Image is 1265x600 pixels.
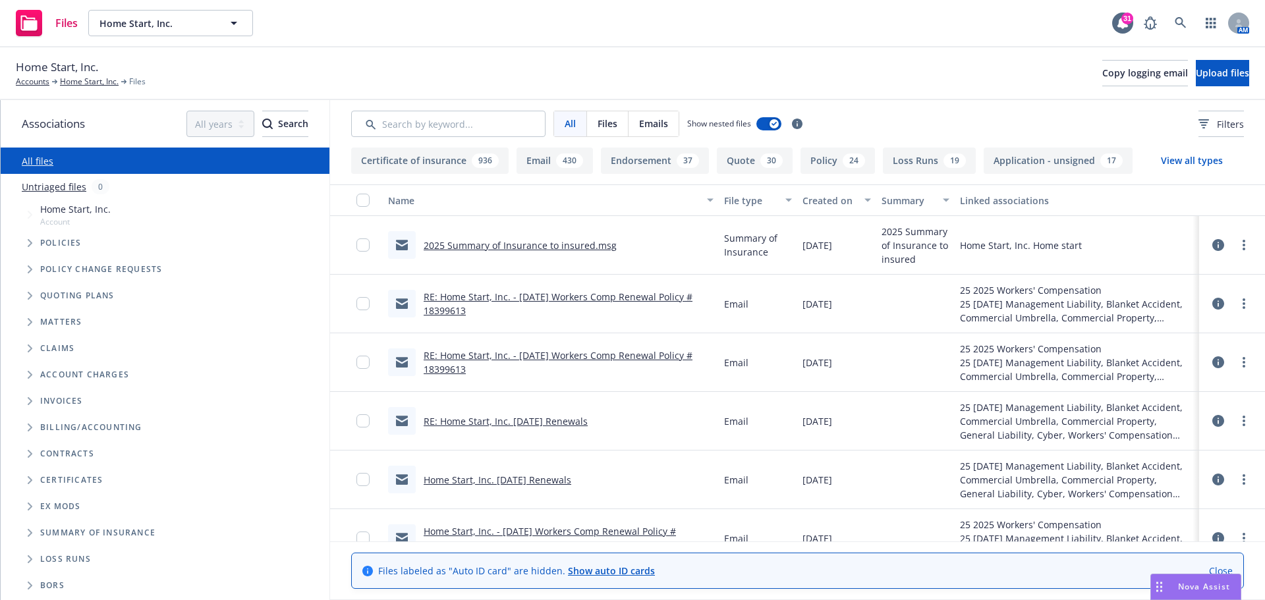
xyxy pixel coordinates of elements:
[1151,574,1167,599] div: Drag to move
[1198,10,1224,36] a: Switch app
[40,423,142,431] span: Billing/Accounting
[802,356,832,369] span: [DATE]
[802,297,832,311] span: [DATE]
[1209,564,1233,578] a: Close
[802,414,832,428] span: [DATE]
[960,532,1194,559] div: 25 [DATE] Management Liability, Blanket Accident, Commercial Umbrella, Commercial Property, Gener...
[960,297,1194,325] div: 25 [DATE] Management Liability, Blanket Accident, Commercial Umbrella, Commercial Property, Gener...
[22,155,53,167] a: All files
[1100,153,1123,168] div: 17
[1217,117,1244,131] span: Filters
[40,503,80,510] span: Ex Mods
[960,283,1194,297] div: 25 2025 Workers' Compensation
[719,184,798,216] button: File type
[383,184,719,216] button: Name
[1198,111,1244,137] button: Filters
[129,76,146,88] span: Files
[40,202,111,216] span: Home Start, Inc.
[424,290,692,317] a: RE: Home Start, Inc. - [DATE] Workers Comp Renewal Policy # 18399613
[424,415,588,427] a: RE: Home Start, Inc. [DATE] Renewals
[40,450,94,458] span: Contracts
[40,265,162,273] span: Policy change requests
[960,194,1194,207] div: Linked associations
[565,117,576,130] span: All
[356,414,370,427] input: Toggle Row Selected
[1236,472,1252,487] a: more
[960,356,1194,383] div: 25 [DATE] Management Liability, Blanket Accident, Commercial Umbrella, Commercial Property, Gener...
[356,297,370,310] input: Toggle Row Selected
[92,179,109,194] div: 0
[882,194,936,207] div: Summary
[356,532,370,545] input: Toggle Row Selected
[262,119,273,129] svg: Search
[424,349,692,375] a: RE: Home Start, Inc. - [DATE] Workers Comp Renewal Policy # 18399613
[424,525,676,551] a: Home Start, Inc. - [DATE] Workers Comp Renewal Policy # 18399613
[724,473,748,487] span: Email
[568,564,655,577] a: Show auto ID cards
[724,356,748,369] span: Email
[724,532,748,545] span: Email
[960,459,1194,501] div: 25 [DATE] Management Liability, Blanket Accident, Commercial Umbrella, Commercial Property, Gener...
[22,180,86,194] a: Untriaged files
[1102,67,1188,79] span: Copy logging email
[882,225,950,266] span: 2025 Summary of Insurance to insured
[1140,148,1244,174] button: View all types
[724,297,748,311] span: Email
[60,76,119,88] a: Home Start, Inc.
[876,184,955,216] button: Summary
[802,532,832,545] span: [DATE]
[356,194,370,207] input: Select all
[1167,10,1194,36] a: Search
[598,117,617,130] span: Files
[960,342,1194,356] div: 25 2025 Workers' Compensation
[760,153,783,168] div: 30
[424,474,571,486] a: Home Start, Inc. [DATE] Renewals
[472,153,499,168] div: 936
[984,148,1133,174] button: Application - unsigned
[40,529,155,537] span: Summary of insurance
[378,564,655,578] span: Files labeled as "Auto ID card" are hidden.
[1196,67,1249,79] span: Upload files
[40,216,111,227] span: Account
[1236,413,1252,429] a: more
[22,115,85,132] span: Associations
[1178,581,1230,592] span: Nova Assist
[717,148,793,174] button: Quote
[40,582,65,589] span: BORs
[960,400,1194,442] div: 25 [DATE] Management Liability, Blanket Accident, Commercial Umbrella, Commercial Property, Gener...
[1236,237,1252,253] a: more
[40,397,83,405] span: Invoices
[262,111,308,136] div: Search
[802,238,832,252] span: [DATE]
[16,59,98,76] span: Home Start, Inc.
[843,153,865,168] div: 24
[1137,10,1164,36] a: Report a Bug
[724,231,793,259] span: Summary of Insurance
[356,356,370,369] input: Toggle Row Selected
[1236,354,1252,370] a: more
[40,555,91,563] span: Loss Runs
[802,194,857,207] div: Created on
[388,194,699,207] div: Name
[356,473,370,486] input: Toggle Row Selected
[88,10,253,36] button: Home Start, Inc.
[677,153,699,168] div: 37
[1,414,329,599] div: Folder Tree Example
[1,200,329,414] div: Tree Example
[724,414,748,428] span: Email
[883,148,976,174] button: Loss Runs
[262,111,308,137] button: SearchSearch
[517,148,593,174] button: Email
[99,16,213,30] span: Home Start, Inc.
[639,117,668,130] span: Emails
[40,344,74,352] span: Claims
[40,476,103,484] span: Certificates
[1102,60,1188,86] button: Copy logging email
[11,5,83,41] a: Files
[1196,60,1249,86] button: Upload files
[724,194,778,207] div: File type
[1236,296,1252,312] a: more
[801,148,875,174] button: Policy
[955,184,1199,216] button: Linked associations
[40,318,82,326] span: Matters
